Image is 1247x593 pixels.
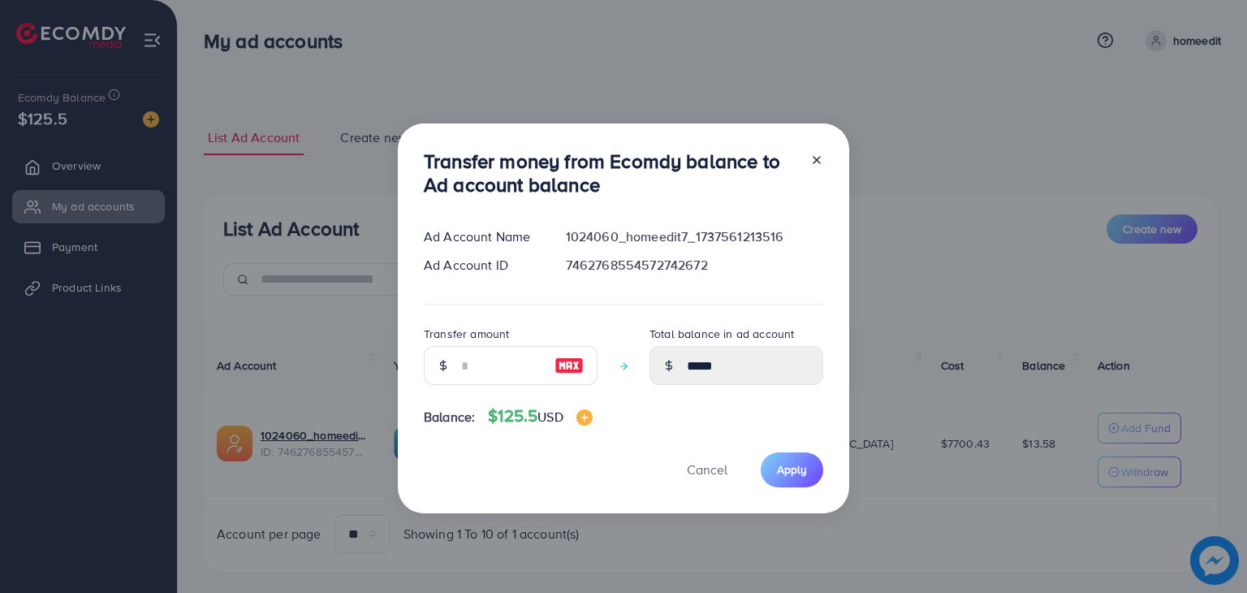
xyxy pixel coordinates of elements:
[424,408,475,426] span: Balance:
[687,461,727,478] span: Cancel
[576,409,593,426] img: image
[649,326,794,342] label: Total balance in ad account
[488,406,592,426] h4: $125.5
[411,256,553,275] div: Ad Account ID
[554,356,584,375] img: image
[424,149,797,197] h3: Transfer money from Ecomdy balance to Ad account balance
[424,326,509,342] label: Transfer amount
[553,256,836,275] div: 7462768554572742672
[777,461,807,478] span: Apply
[537,408,563,426] span: USD
[411,227,553,246] div: Ad Account Name
[553,227,836,246] div: 1024060_homeedit7_1737561213516
[667,452,748,487] button: Cancel
[761,452,823,487] button: Apply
